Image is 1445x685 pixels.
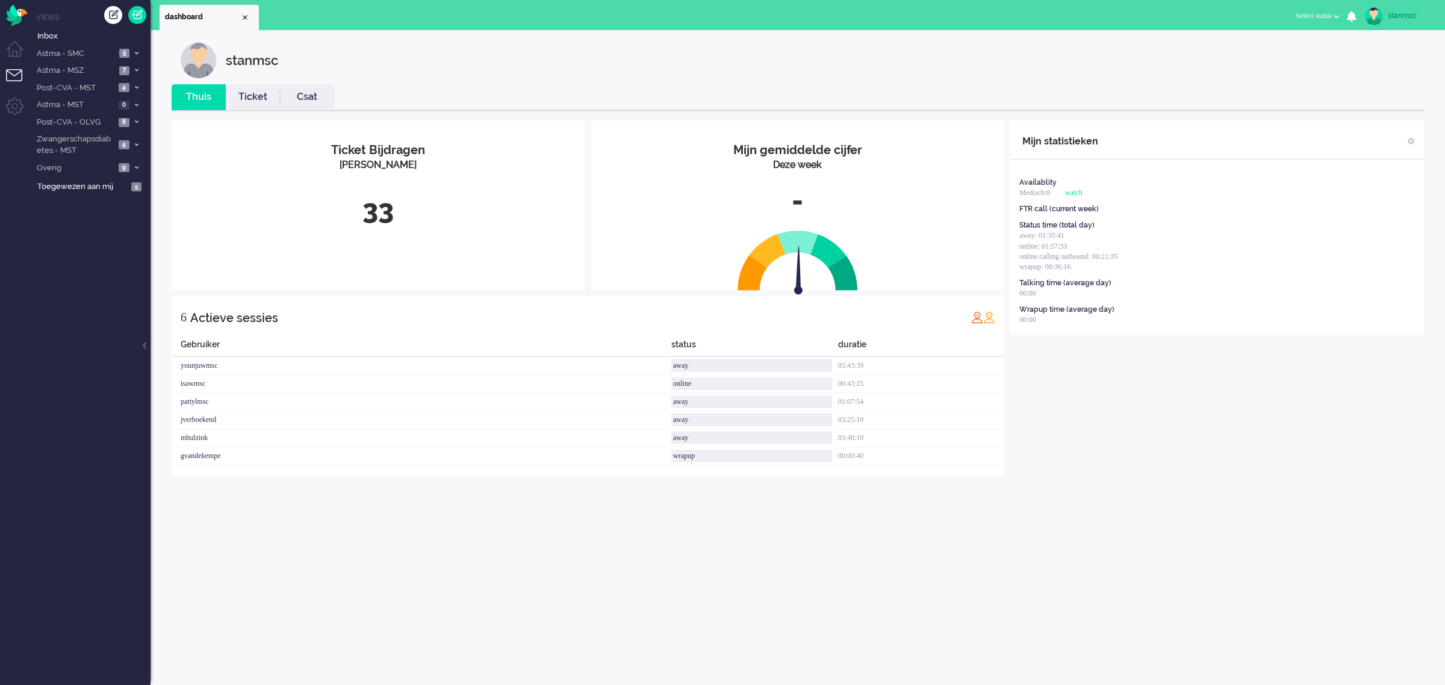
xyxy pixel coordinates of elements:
[119,163,129,172] span: 9
[172,411,671,429] div: jverboekend
[226,42,278,78] div: stanmsc
[35,179,151,193] a: Toegewezen aan mij 5
[172,90,226,104] a: Thuis
[35,163,115,174] span: Overig
[1019,220,1095,231] div: Status time (total day)
[1019,315,1036,324] span: 00:00
[280,90,334,104] a: Csat
[165,12,240,22] span: dashboard
[1019,231,1117,270] span: away: 01:35:41 online: 01:57:33 online calling outbound: 00:21:35 wrapup: 00:36:16
[172,338,671,357] div: Gebruiker
[128,6,146,24] a: Quick Ticket
[172,429,671,447] div: mhulzink
[772,246,824,297] img: arrow.svg
[190,306,278,330] div: Actieve sessies
[280,84,334,110] li: Csat
[119,118,129,127] span: 8
[35,82,115,94] span: Post-CVA - MST
[1019,188,1050,197] span: Medisch:0
[671,414,832,426] div: away
[181,305,187,329] div: 6
[6,98,33,125] li: Admin menu
[1019,278,1111,288] div: Talking time (average day)
[1019,289,1036,297] span: 00:00
[104,6,122,24] div: Creëer ticket
[160,5,259,30] li: Dashboard
[35,29,151,42] a: Inbox
[1288,7,1347,25] button: Select status
[172,84,226,110] li: Thuis
[240,13,250,22] div: Close tab
[671,395,832,408] div: away
[181,190,576,230] div: 33
[181,141,576,159] div: Ticket Bijdragen
[6,8,27,17] a: Omnidesk
[600,158,996,172] div: Deze week
[35,65,116,76] span: Astma - MSZ
[600,181,996,221] div: -
[119,83,129,92] span: 4
[119,101,129,110] span: 0
[119,49,129,58] span: 5
[1019,305,1114,315] div: Wrapup time (average day)
[838,338,1005,357] div: duratie
[35,117,115,128] span: Post-CVA - OLVG
[172,357,671,375] div: younjuwmsc
[838,375,1005,393] div: 00:43:25
[131,182,141,191] span: 5
[838,447,1005,465] div: 00:00:40
[36,12,151,22] li: Views
[119,140,129,149] span: 4
[600,141,996,159] div: Mijn gemiddelde cijfer
[838,429,1005,447] div: 03:48:10
[1019,178,1057,188] div: Availablity
[671,338,838,357] div: status
[1022,129,1098,153] div: Mijn statistieken
[1288,4,1347,30] li: Select status
[671,359,832,372] div: away
[1296,11,1332,20] span: Select status
[838,357,1005,375] div: 05:43:39
[37,31,151,42] span: Inbox
[983,311,995,323] img: profile_orange.svg
[35,48,116,60] span: Astma - SMC
[671,450,832,462] div: wrapup
[35,99,115,111] span: Astma - MST
[226,84,280,110] li: Ticket
[6,69,33,96] li: Tickets menu
[671,432,832,444] div: away
[1065,188,1083,197] span: watch
[35,134,115,156] span: Zwangerschapsdiabetes - MST
[37,181,128,193] span: Toegewezen aan mij
[226,90,280,104] a: Ticket
[172,393,671,411] div: pattylmsc
[6,41,33,68] li: Dashboard menu
[671,377,832,390] div: online
[738,230,858,291] img: semi_circle.svg
[1365,7,1383,25] img: avatar
[838,411,1005,429] div: 03:25:10
[1363,7,1433,25] a: stanmsc
[6,5,27,26] img: flow_omnibird.svg
[971,311,983,323] img: profile_red.svg
[1019,204,1099,214] div: FTR call (current week)
[838,393,1005,411] div: 01:07:54
[119,66,129,75] span: 7
[181,158,576,172] div: [PERSON_NAME]
[172,375,671,393] div: isawmsc
[172,447,671,465] div: gvandekempe
[1388,10,1433,22] div: stanmsc
[181,42,217,78] img: customer.svg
